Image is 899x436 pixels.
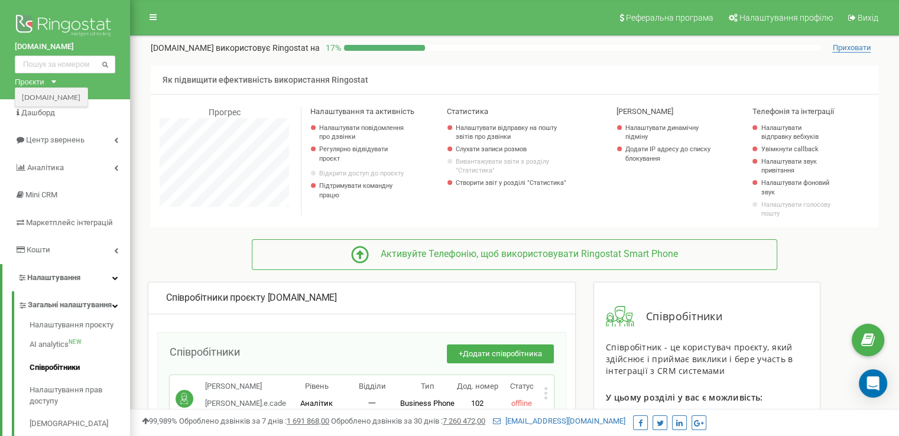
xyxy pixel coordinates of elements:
span: Статус [509,382,533,391]
span: Налаштування профілю [739,13,833,22]
a: Увімкнути callback [761,145,832,154]
span: Співробітники [170,346,240,358]
a: Вивантажувати звіти з розділу "Статистика" [456,157,566,175]
div: Активуйте Телефонію, щоб використовувати Ringostat Smart Phone [369,248,678,261]
p: [PERSON_NAME] [205,381,289,392]
span: Співробітник - це користувач проєкту, який здійснює і приймає виклики і бере участь в інтеграції ... [606,341,793,376]
span: Дод. номер [456,382,498,391]
a: Створити звіт у розділі "Статистика" [456,178,566,188]
a: [DOMAIN_NAME] [22,92,80,102]
a: Налаштувати відправку вебхуків [761,123,832,142]
input: Пошук за номером [15,56,115,73]
p: Підтримувати командну працю [319,181,406,200]
a: Налаштування [2,264,130,292]
a: AI analyticsNEW [30,333,130,356]
span: Кошти [27,245,50,254]
span: Центр звернень [26,135,85,144]
a: Додати IP адресу до списку блокування [625,145,712,163]
p: Регулярно відвідувати проєкт [319,145,406,163]
span: Маркетплейс інтеграцій [26,218,113,227]
a: Загальні налаштування [18,291,130,315]
span: Співробітники [634,309,722,324]
span: Тип [421,382,434,391]
a: Налаштувати голосову пошту [761,200,832,219]
span: Вихід [858,13,878,22]
a: [EMAIL_ADDRESS][DOMAIN_NAME] [493,417,625,425]
span: Аналiтика [27,163,64,172]
p: 102 [455,398,499,409]
u: 7 260 472,00 [443,417,485,425]
span: Прогрес [209,108,241,117]
span: Реферальна програма [626,13,713,22]
span: У цьому розділі у вас є можливість: [606,392,763,403]
a: Відкрити доступ до проєкту [319,169,406,178]
span: Оброблено дзвінків за 30 днів : [331,417,485,425]
div: Open Intercom Messenger [859,369,887,398]
span: 99,989% [142,417,177,425]
span: Mini CRM [25,190,57,199]
span: використовує Ringostat на [216,43,320,53]
span: Відділи [359,382,386,391]
span: Аналітик [300,399,333,408]
a: [DOMAIN_NAME] [15,41,115,53]
a: Слухати записи розмов [456,145,566,154]
span: Приховати [832,43,871,53]
a: Налаштування прав доступу [30,379,130,412]
span: Телефонія та інтеграції [752,107,833,116]
button: +Додати співробітника [447,344,554,364]
a: Налаштувати фоновий звук [761,178,832,197]
u: 1 691 868,00 [287,417,329,425]
img: Ringostat logo [15,12,115,41]
span: [PERSON_NAME] [616,107,673,116]
p: 17 % [320,42,344,54]
span: offline [511,399,532,408]
span: Співробітники проєкту [166,292,265,303]
span: Загальні налаштування [28,300,112,311]
span: Додати співробітника [463,349,542,358]
div: Проєкти [15,76,44,87]
a: Налаштування проєкту [30,320,130,334]
span: [PERSON_NAME].e.cademy@gm... [205,399,286,419]
span: Оброблено дзвінків за 7 днів : [179,417,329,425]
a: Налаштувати динамічну підміну [625,123,712,142]
span: Статистика [447,107,488,116]
span: Як підвищити ефективність використання Ringostat [163,75,368,84]
span: Дашборд [21,108,55,117]
a: Налаштувати відправку на пошту звітів про дзвінки [456,123,566,142]
div: [DOMAIN_NAME] [166,291,557,305]
a: Співробітники [30,356,130,379]
a: [DEMOGRAPHIC_DATA] [30,412,130,435]
span: Business Phone [400,399,455,408]
p: [DOMAIN_NAME] [151,42,320,54]
span: Налаштування та активність [310,107,414,116]
span: 一 [368,399,376,408]
a: Налаштувати повідомлення про дзвінки [319,123,406,142]
a: Налаштувати звук привітання [761,157,832,175]
span: Налаштування [27,273,80,282]
span: Рівень [305,382,329,391]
